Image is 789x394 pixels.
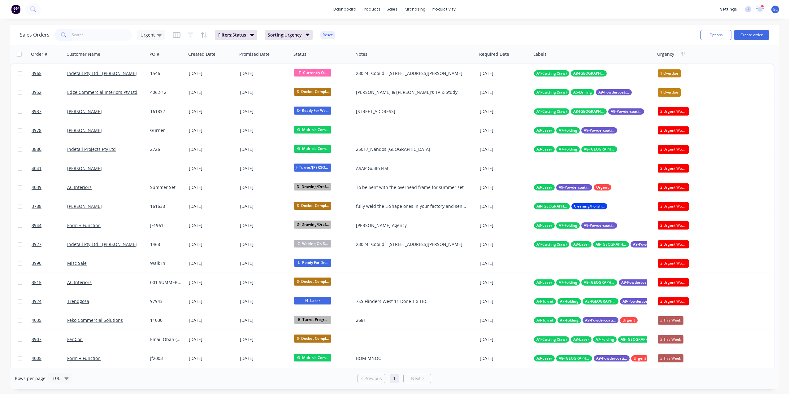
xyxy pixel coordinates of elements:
[621,279,652,286] span: A9-Powdercoating
[320,31,335,39] button: Reset
[657,51,674,57] div: Urgency
[32,222,41,229] span: 3944
[356,355,469,361] div: BOM MNOC
[658,202,689,210] div: 2 Urgent Works
[67,336,83,342] a: FenCon
[189,203,235,209] div: [DATE]
[32,260,41,266] span: 3990
[294,202,331,209] span: S- Docket Compl...
[240,241,289,248] div: [DATE]
[32,121,67,140] a: 3978
[480,260,529,266] div: [DATE]
[20,32,50,38] h1: Sales Orders
[32,254,67,273] a: 3990
[218,32,246,38] span: Filters: Status
[32,159,67,178] a: 4041
[189,165,235,172] div: [DATE]
[634,355,646,361] span: Urgent
[479,51,509,57] div: Required Date
[534,146,617,152] button: A3-LaserA7-FoldingA8-[GEOGRAPHIC_DATA]
[536,222,552,229] span: A3-Laser
[240,184,289,191] div: [DATE]
[150,89,182,95] div: 4062-12
[658,297,689,305] div: 2 Urgent Works
[658,221,689,229] div: 2 Urgent Works
[189,222,235,229] div: [DATE]
[573,336,589,343] span: A3-Laser
[189,279,235,286] div: [DATE]
[32,83,67,102] a: 3952
[32,355,41,361] span: 4005
[67,203,102,209] a: [PERSON_NAME]
[240,203,289,210] div: [DATE]
[356,241,469,247] div: 23024 -Cobild - [STREET_ADDRESS][PERSON_NAME]
[536,355,552,361] span: A3-Laser
[480,336,529,343] div: [DATE]
[559,127,577,134] span: A7-Folding
[480,241,529,247] div: [DATE]
[294,164,331,171] span: J- Turret/[PERSON_NAME]...
[573,70,604,77] span: A8-[GEOGRAPHIC_DATA]
[189,317,235,323] div: [DATE]
[534,184,611,190] button: A3-LaserA9-PowdercoatingUrgent
[189,108,235,115] div: [DATE]
[67,165,102,171] a: [PERSON_NAME]
[67,108,102,114] a: [PERSON_NAME]
[67,51,100,57] div: Customer Name
[480,298,529,304] div: [DATE]
[356,108,469,115] div: [STREET_ADDRESS]
[240,278,289,286] div: [DATE]
[240,164,289,172] div: [DATE]
[658,354,683,362] div: 3 This Week
[32,279,41,286] span: 3515
[717,5,740,14] div: settings
[32,184,41,190] span: 4039
[150,279,182,286] div: 001 SUMMERSET
[330,5,359,14] a: dashboard
[611,108,642,115] span: A9-Powdercoating
[480,70,529,77] div: [DATE]
[534,279,655,286] button: A3-LaserA7-FoldingA8-[GEOGRAPHIC_DATA]A9-Powdercoating
[536,241,567,247] span: A1-Cutting (Saw)
[559,146,577,152] span: A7-Folding
[32,235,67,254] a: 3927
[67,127,102,133] a: [PERSON_NAME]
[239,51,270,57] div: Promised Date
[31,51,47,57] div: Order #
[189,127,235,134] div: [DATE]
[67,241,137,247] a: Indetail Pty Ltd - [PERSON_NAME]
[67,279,92,285] a: AC Interiors
[358,375,385,382] a: Previous page
[560,298,579,304] span: A7-Folding
[240,260,289,267] div: [DATE]
[67,355,101,361] a: Form + Function
[265,30,313,40] button: Sorting:Urgency
[700,30,731,40] button: Options
[189,70,235,77] div: [DATE]
[598,89,629,95] span: A9-Powdercoating
[480,89,529,95] div: [DATE]
[536,279,552,286] span: A3-Laser
[294,278,331,285] span: S- Docket Compl...
[356,165,469,172] div: ASAP Guillo Flat
[294,335,331,342] span: S- Docket Compl...
[32,178,67,197] a: 4039
[32,70,41,77] span: 3965
[559,184,590,190] span: A9-Powdercoating
[658,69,681,77] div: 1 Overdue
[150,336,182,343] div: Email Oban (Extra)
[585,317,616,323] span: A9-Powdercoating
[11,5,20,14] img: Factory
[658,145,689,153] div: 2 Urgent Works
[534,127,617,134] button: A3-LaserA7-FoldingA9-Powdercoating
[32,241,41,247] span: 3927
[480,203,529,209] div: [DATE]
[189,146,235,152] div: [DATE]
[536,89,567,95] span: A1-Cutting (Saw)
[536,336,567,343] span: A1-Cutting (Saw)
[141,32,155,38] span: Urgent
[559,279,577,286] span: A7-Folding
[15,375,46,382] span: Rows per page
[356,203,469,209] div: fully weld the L-Shape ones in your factory and send to site complete They will be craned up as 1...
[150,51,159,57] div: PO #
